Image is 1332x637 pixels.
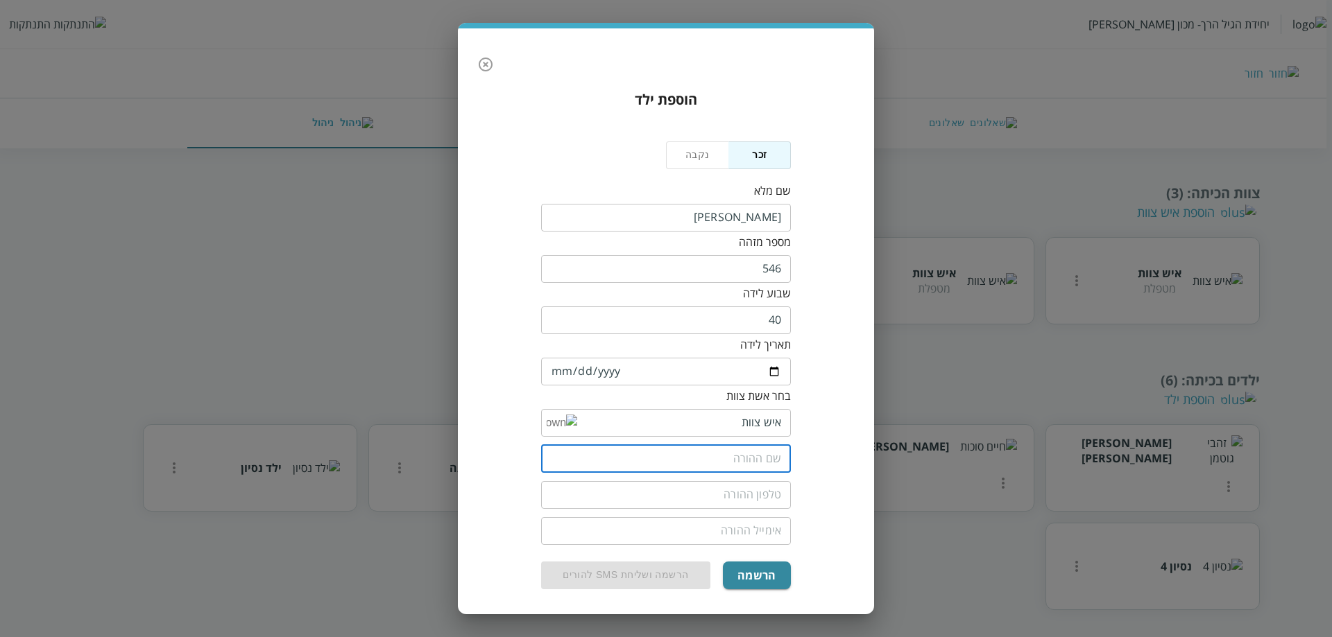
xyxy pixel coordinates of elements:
button: זכר [728,141,792,169]
input: שם ההורה [541,445,791,473]
img: down [547,415,577,430]
input: בחר אשת צוות [577,409,781,437]
input: טלפון ההורה [541,481,791,509]
h3: הוספת ילד [484,90,848,109]
button: הרשמה [723,561,791,589]
input: מספר מזהה [541,255,791,283]
div: מספר מזהה [541,234,791,250]
div: שם מלא [541,183,791,198]
input: תאריך לידה [541,358,791,385]
input: אימייל ההורה [541,517,791,545]
input: שם מלא [541,204,791,232]
div: שבוע לידה [541,286,791,301]
div: תאריך לידה [541,337,791,352]
button: נקבה [666,141,729,169]
input: שבוע לידה [541,306,791,334]
div: בחר אשת צוות [541,388,791,403]
div: Platform [666,141,791,183]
